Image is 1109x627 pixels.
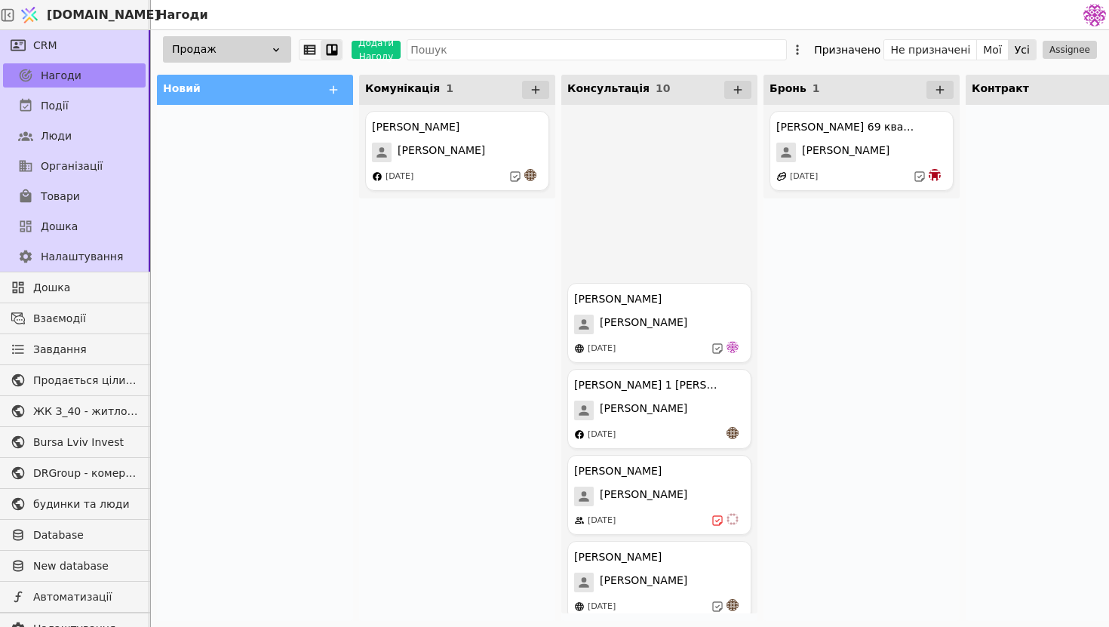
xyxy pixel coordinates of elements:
[33,404,138,420] span: ЖК З_40 - житлова та комерційна нерухомість класу Преміум
[343,41,401,59] a: Додати Нагоду
[15,1,151,29] a: [DOMAIN_NAME]
[727,427,739,439] img: an
[41,128,72,144] span: Люди
[588,601,616,613] div: [DATE]
[33,38,57,54] span: CRM
[3,554,146,578] a: New database
[372,171,382,182] img: facebook.svg
[574,601,585,612] img: online-store.svg
[41,98,69,114] span: Події
[567,455,751,535] div: [PERSON_NAME][PERSON_NAME][DATE]vi
[588,515,616,527] div: [DATE]
[407,39,787,60] input: Пошук
[929,169,941,181] img: bo
[398,143,485,162] span: [PERSON_NAME]
[588,343,616,355] div: [DATE]
[776,119,920,135] div: [PERSON_NAME] 69 квартира
[3,154,146,178] a: Організації
[33,496,138,512] span: будинки та люди
[790,171,818,183] div: [DATE]
[727,513,739,525] img: vi
[567,369,751,449] div: [PERSON_NAME] 1 [PERSON_NAME][PERSON_NAME][DATE]an
[600,401,687,420] span: [PERSON_NAME]
[33,466,138,481] span: DRGroup - комерційна нерухоомість
[770,82,806,94] span: Бронь
[802,143,889,162] span: [PERSON_NAME]
[365,82,440,94] span: Комунікація
[972,82,1029,94] span: Контракт
[574,343,585,354] img: online-store.svg
[574,291,662,307] div: [PERSON_NAME]
[567,283,751,363] div: [PERSON_NAME][PERSON_NAME][DATE]de
[3,368,146,392] a: Продається цілий будинок [PERSON_NAME] нерухомість
[3,337,146,361] a: Завдання
[163,82,201,94] span: Новий
[1043,41,1097,59] button: Assignee
[574,377,717,393] div: [PERSON_NAME] 1 [PERSON_NAME]
[3,275,146,300] a: Дошка
[3,306,146,330] a: Взаємодії
[574,429,585,440] img: facebook.svg
[3,184,146,208] a: Товари
[3,430,146,454] a: Bursa Lviv Invest
[47,6,160,24] span: [DOMAIN_NAME]
[365,111,549,191] div: [PERSON_NAME][PERSON_NAME][DATE]an
[18,1,41,29] img: Logo
[33,527,138,543] span: Database
[770,111,954,191] div: [PERSON_NAME] 69 квартира[PERSON_NAME][DATE]bo
[524,169,536,181] img: an
[977,39,1009,60] button: Мої
[33,373,138,389] span: Продається цілий будинок [PERSON_NAME] нерухомість
[3,399,146,423] a: ЖК З_40 - житлова та комерційна нерухомість класу Преміум
[1009,39,1036,60] button: Усі
[352,41,401,59] button: Додати Нагоду
[41,158,103,174] span: Організації
[600,487,687,506] span: [PERSON_NAME]
[727,341,739,353] img: de
[386,171,413,183] div: [DATE]
[3,94,146,118] a: Події
[3,492,146,516] a: будинки та люди
[776,171,787,182] img: affiliate-program.svg
[3,33,146,57] a: CRM
[3,523,146,547] a: Database
[574,549,662,565] div: [PERSON_NAME]
[33,435,138,450] span: Bursa Lviv Invest
[3,63,146,88] a: Нагоди
[814,39,880,60] div: Призначено
[574,515,585,526] img: people.svg
[41,189,80,204] span: Товари
[1083,4,1106,26] img: 137b5da8a4f5046b86490006a8dec47a
[813,82,820,94] span: 1
[3,214,146,238] a: Дошка
[3,244,146,269] a: Налаштування
[41,249,123,265] span: Налаштування
[33,589,138,605] span: Автоматизації
[446,82,453,94] span: 1
[727,599,739,611] img: an
[33,280,138,296] span: Дошка
[41,68,81,84] span: Нагоди
[567,541,751,621] div: [PERSON_NAME][PERSON_NAME][DATE]an
[574,463,662,479] div: [PERSON_NAME]
[41,219,78,235] span: Дошка
[600,315,687,334] span: [PERSON_NAME]
[600,573,687,592] span: [PERSON_NAME]
[656,82,670,94] span: 10
[3,124,146,148] a: Люди
[33,311,138,327] span: Взаємодії
[3,461,146,485] a: DRGroup - комерційна нерухоомість
[884,39,977,60] button: Не призначені
[33,342,87,358] span: Завдання
[567,82,650,94] span: Консультація
[588,429,616,441] div: [DATE]
[151,6,208,24] h2: Нагоди
[163,36,291,63] div: Продаж
[33,558,138,574] span: New database
[3,585,146,609] a: Автоматизації
[372,119,459,135] div: [PERSON_NAME]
